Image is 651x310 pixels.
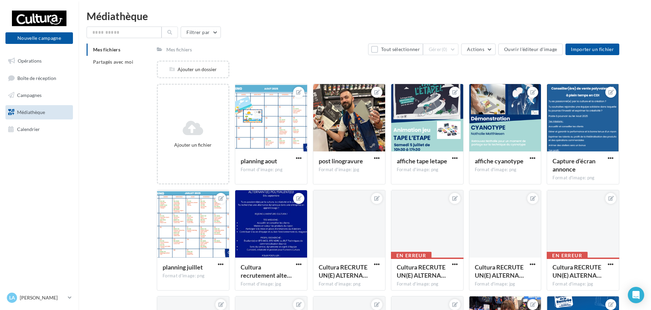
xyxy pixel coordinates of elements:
[17,75,56,81] span: Boîte de réception
[87,11,643,21] div: Médiathèque
[397,281,458,287] div: Format d'image: png
[319,157,363,165] span: post linogravure
[241,157,277,165] span: planning aout
[552,281,614,287] div: Format d'image: jpg
[93,47,120,52] span: Mes fichiers
[552,157,595,173] span: Capture d’écran annonce
[4,71,74,85] a: Boîte de réception
[163,263,203,271] span: planning juillet
[475,281,536,287] div: Format d'image: jpg
[319,263,368,279] span: Cultura RECRUTE UN(E) ALTERNANT(E)E POLYVALENT(E)! Dès septembre Tu es passionne(e) par la culture,
[17,92,42,98] span: Campagnes
[565,44,619,55] button: Importer un fichier
[9,294,15,301] span: La
[475,263,524,279] span: Cultura RECRUTE UN(E) ALTERNANT(E)E POLYVALENT(E)! Dès septembre Tu es passionne(e) par la culture,
[4,88,74,102] a: Campagnes
[93,59,133,65] span: Partagés avec moi
[4,122,74,136] a: Calendrier
[628,287,644,303] div: Open Intercom Messenger
[241,167,302,173] div: Format d'image: png
[4,54,74,68] a: Opérations
[5,291,73,304] a: La [PERSON_NAME]
[498,44,563,55] button: Ouvrir l'éditeur d'image
[166,46,192,53] div: Mes fichiers
[368,44,423,55] button: Tout sélectionner
[319,281,380,287] div: Format d'image: png
[442,47,448,52] span: (0)
[552,175,614,181] div: Format d'image: png
[161,142,226,148] div: Ajouter un fichier
[20,294,65,301] p: [PERSON_NAME]
[181,27,221,38] button: Filtrer par
[467,46,484,52] span: Actions
[475,157,524,165] span: affiche cyanotype
[397,167,458,173] div: Format d'image: png
[461,44,495,55] button: Actions
[552,263,602,279] span: Cultura RECRUTE UN(E) ALTERNANT(E)E POLYVALENT(E)! Dès septembre Tu es passionne(e) par la cultur...
[4,105,74,119] a: Médiathèque
[163,273,224,279] div: Format d'image: png
[241,281,302,287] div: Format d'image: jpg
[391,252,432,259] div: En erreur
[571,46,614,52] span: Importer un fichier
[17,109,45,115] span: Médiathèque
[475,167,536,173] div: Format d'image: png
[423,44,459,55] button: Gérer(0)
[319,167,380,173] div: Format d'image: jpg
[397,157,447,165] span: affiche tape letape
[397,263,446,279] span: Cultura RECRUTE UN(E) ALTERNANT(E)E POLYVALENT(E)! Dès septembre Tu es passionne(e) par la cultur...
[547,252,588,259] div: En erreur
[241,263,292,279] span: Cultura recrutement alternant
[158,66,228,73] div: Ajouter un dossier
[18,58,42,64] span: Opérations
[5,32,73,44] button: Nouvelle campagne
[17,126,40,132] span: Calendrier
